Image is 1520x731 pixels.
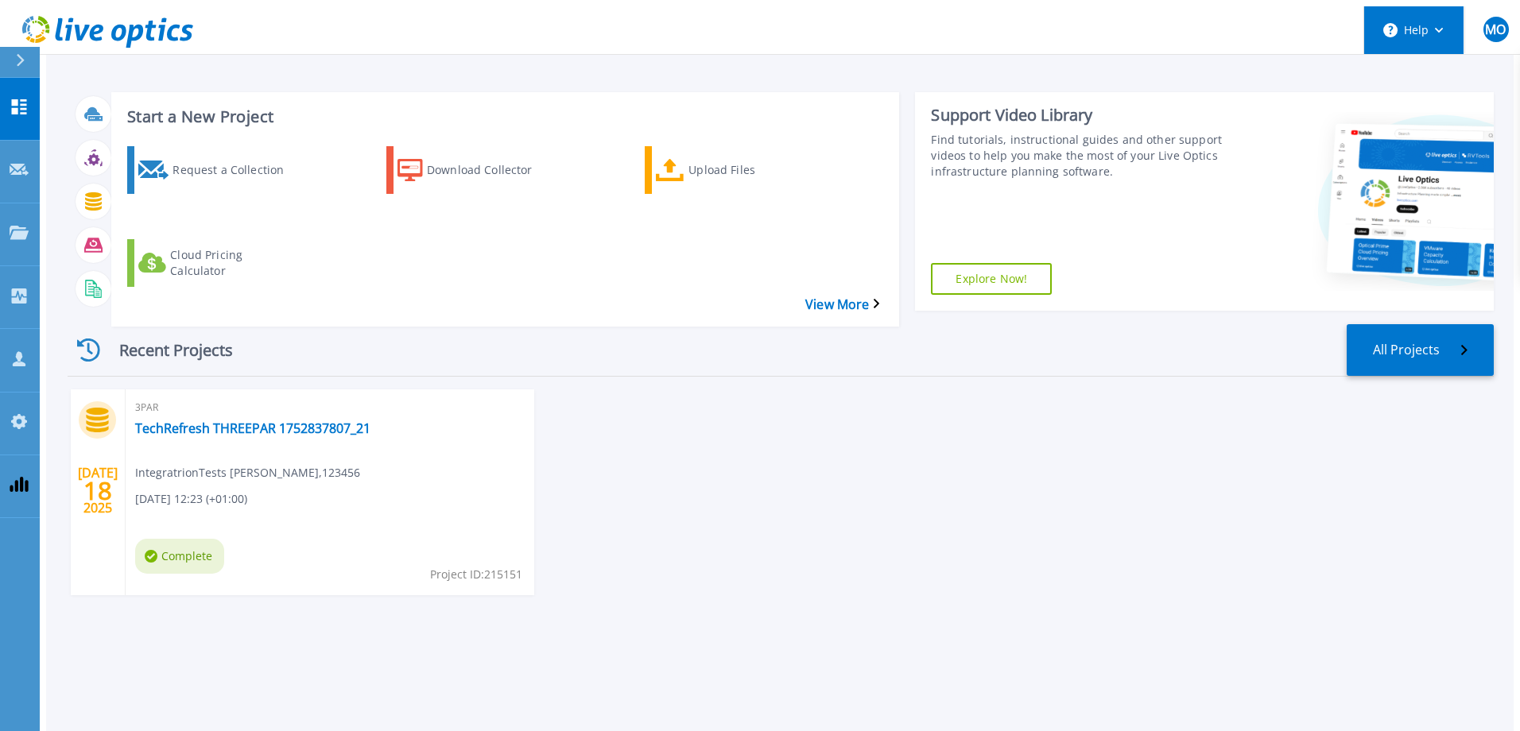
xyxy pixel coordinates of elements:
[931,105,1226,126] div: Support Video Library
[931,263,1052,295] a: Explore Now!
[135,539,224,574] span: Complete
[1485,23,1506,36] span: MO
[1364,6,1464,54] button: Help
[83,484,112,497] span: 18
[127,146,320,194] a: Request a Collection
[931,132,1226,180] div: Find tutorials, instructional guides and other support videos to help you make the most of your L...
[688,150,816,190] div: Upload Files
[135,399,525,416] span: 3PAR
[1347,324,1494,376] a: All Projects
[173,150,300,190] div: Request a Collection
[427,150,554,190] div: Download Collector
[83,462,113,520] div: [DATE] 2025
[135,490,247,508] span: [DATE] 12:23 (+01:00)
[170,243,297,283] div: Cloud Pricing Calculator
[127,108,879,126] h3: Start a New Project
[386,146,579,194] a: Download Collector
[430,566,522,583] span: Project ID: 215151
[68,331,258,369] div: Recent Projects
[135,420,370,436] a: TechRefresh THREEPAR 1752837807_21
[127,239,320,287] a: Cloud Pricing Calculator
[645,146,837,194] a: Upload Files
[805,297,879,312] a: View More
[135,464,360,482] span: IntegratrionTests [PERSON_NAME] , 123456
